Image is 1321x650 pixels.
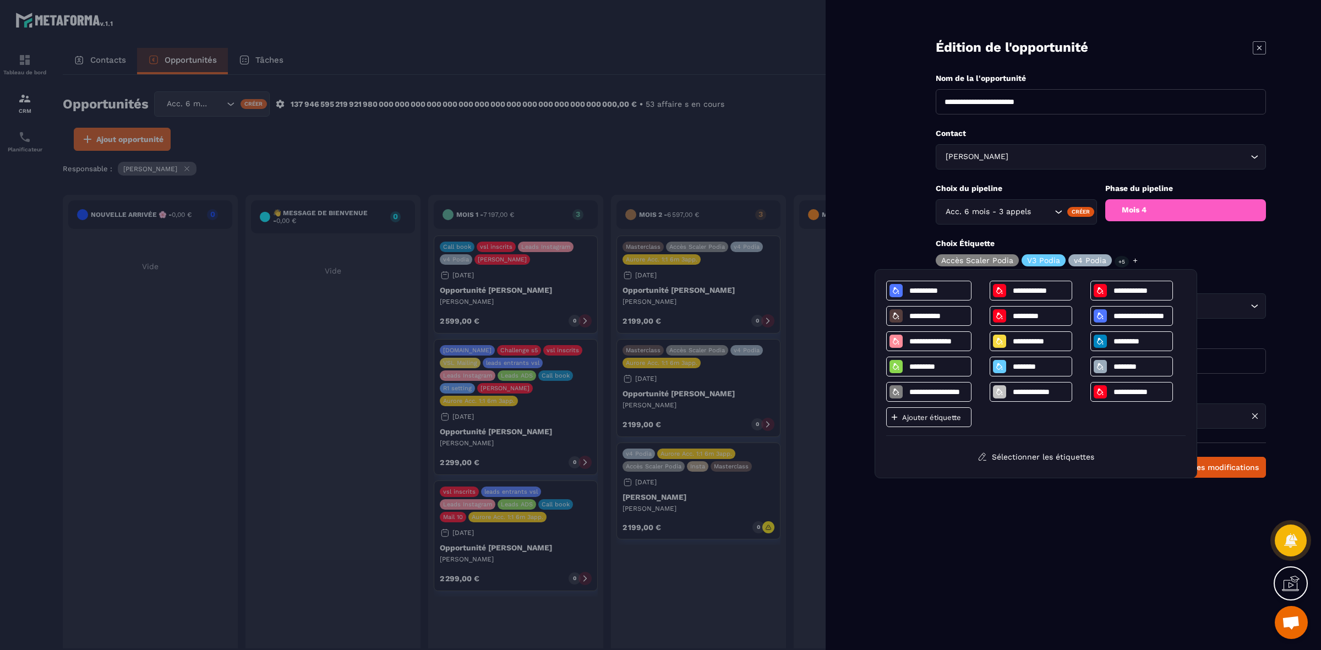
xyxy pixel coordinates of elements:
div: Créer [1067,207,1094,217]
p: +5 [1115,256,1129,267]
span: Acc. 6 mois - 3 appels [943,206,1033,218]
p: Accès Scaler Podia [941,256,1013,264]
p: V3 Podia [1027,256,1060,264]
button: Sélectionner les étiquettes [969,447,1102,467]
input: Search for option [1011,151,1248,163]
span: [PERSON_NAME] [943,151,1011,163]
div: Search for option [936,199,1097,225]
p: Contact [936,128,1266,139]
div: Search for option [936,144,1266,170]
p: v4 Podia [1074,256,1106,264]
p: Phase du pipeline [1105,183,1267,194]
p: Ajouter étiquette [902,413,968,422]
button: Enregistrer les modifications [1142,457,1266,478]
p: Nom de la l'opportunité [936,73,1266,84]
p: Choix du pipeline [936,183,1097,194]
a: Ouvrir le chat [1275,606,1308,639]
input: Search for option [1033,206,1052,218]
p: Choix Étiquette [936,238,1266,249]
